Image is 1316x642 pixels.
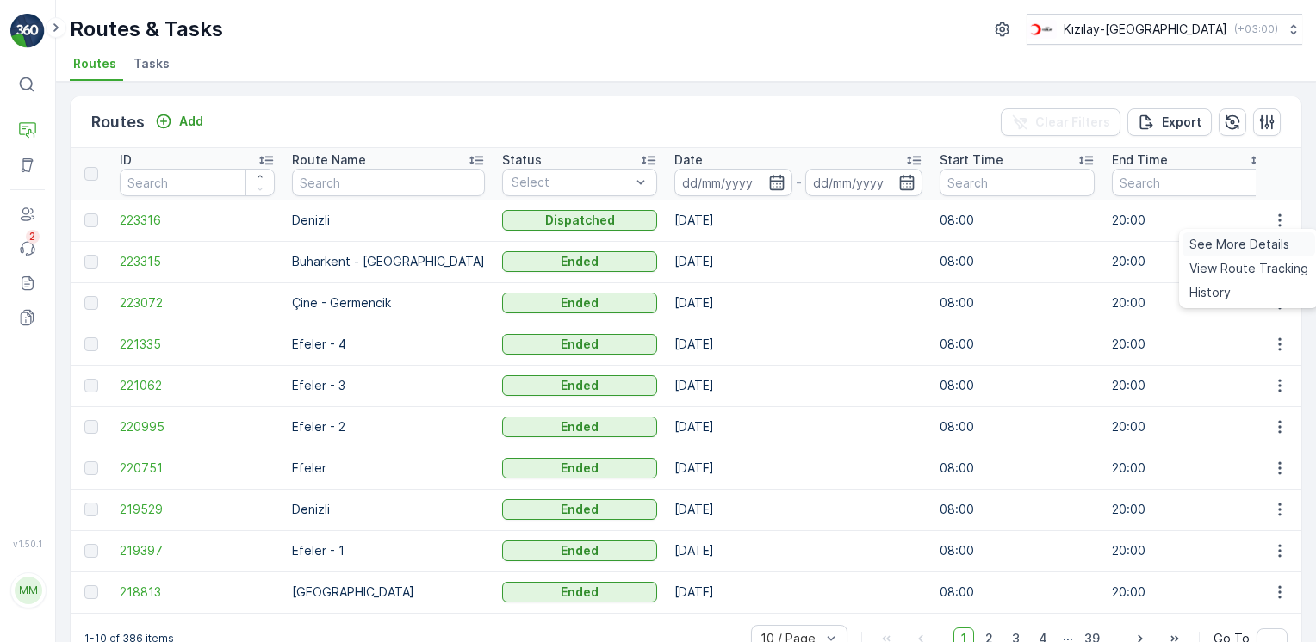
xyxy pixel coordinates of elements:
[940,253,1095,270] p: 08:00
[91,110,145,134] p: Routes
[179,113,203,130] p: Add
[940,460,1095,477] p: 08:00
[84,296,98,310] div: Toggle Row Selected
[502,499,657,520] button: Ended
[666,241,931,282] td: [DATE]
[1127,108,1212,136] button: Export
[120,501,275,518] a: 219529
[292,501,485,518] p: Denizli
[502,458,657,478] button: Ended
[120,542,275,559] a: 219397
[120,212,275,229] span: 223316
[796,172,802,193] p: -
[512,174,630,191] p: Select
[1189,260,1308,277] span: View Route Tracking
[10,14,45,48] img: logo
[561,294,599,312] p: Ended
[1035,114,1110,131] p: Clear Filters
[502,582,657,602] button: Ended
[940,169,1095,196] input: Search
[666,530,931,571] td: [DATE]
[666,448,931,489] td: [DATE]
[84,544,98,558] div: Toggle Row Selected
[561,418,599,435] p: Ended
[805,169,923,196] input: dd/mm/yyyy
[666,571,931,613] td: [DATE]
[120,583,275,601] a: 218813
[674,151,703,169] p: Date
[1112,294,1267,312] p: 20:00
[292,418,485,435] p: Efeler - 2
[292,583,485,601] p: [GEOGRAPHIC_DATA]
[1183,256,1315,281] a: View Route Tracking
[674,169,792,196] input: dd/mm/yyyy
[1112,253,1267,270] p: 20:00
[120,169,275,196] input: Search
[1183,232,1315,256] a: See More Details
[84,461,98,475] div: Toggle Row Selected
[120,418,275,435] span: 220995
[73,55,116,72] span: Routes
[1112,501,1267,518] p: 20:00
[561,501,599,518] p: Ended
[133,55,170,72] span: Tasks
[148,111,210,132] button: Add
[1112,418,1267,435] p: 20:00
[84,503,98,516] div: Toggle Row Selected
[120,294,275,312] a: 223072
[120,151,132,169] p: ID
[1112,583,1267,601] p: 20:00
[502,540,657,561] button: Ended
[502,151,542,169] p: Status
[502,417,657,437] button: Ended
[84,337,98,351] div: Toggle Row Selected
[29,230,36,244] p: 2
[10,539,45,549] span: v 1.50.1
[561,253,599,270] p: Ended
[1112,460,1267,477] p: 20:00
[1001,108,1120,136] button: Clear Filters
[940,501,1095,518] p: 08:00
[1112,377,1267,394] p: 20:00
[940,583,1095,601] p: 08:00
[292,377,485,394] p: Efeler - 3
[1112,169,1267,196] input: Search
[1112,542,1267,559] p: 20:00
[502,251,657,272] button: Ended
[292,253,485,270] p: Buharkent - [GEOGRAPHIC_DATA]
[561,377,599,394] p: Ended
[666,365,931,406] td: [DATE]
[15,577,42,604] div: MM
[561,336,599,353] p: Ended
[502,210,657,231] button: Dispatched
[84,585,98,599] div: Toggle Row Selected
[1189,236,1289,253] span: See More Details
[666,282,931,324] td: [DATE]
[84,379,98,392] div: Toggle Row Selected
[940,212,1095,229] p: 08:00
[292,151,366,169] p: Route Name
[120,460,275,477] a: 220751
[120,253,275,270] a: 223315
[292,460,485,477] p: Efeler
[1112,336,1267,353] p: 20:00
[502,334,657,355] button: Ended
[545,212,615,229] p: Dispatched
[292,542,485,559] p: Efeler - 1
[940,542,1095,559] p: 08:00
[561,542,599,559] p: Ended
[1189,284,1231,301] span: History
[120,336,275,353] a: 221335
[940,294,1095,312] p: 08:00
[292,294,485,312] p: Çine - Germencik
[120,377,275,394] a: 221062
[561,583,599,601] p: Ended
